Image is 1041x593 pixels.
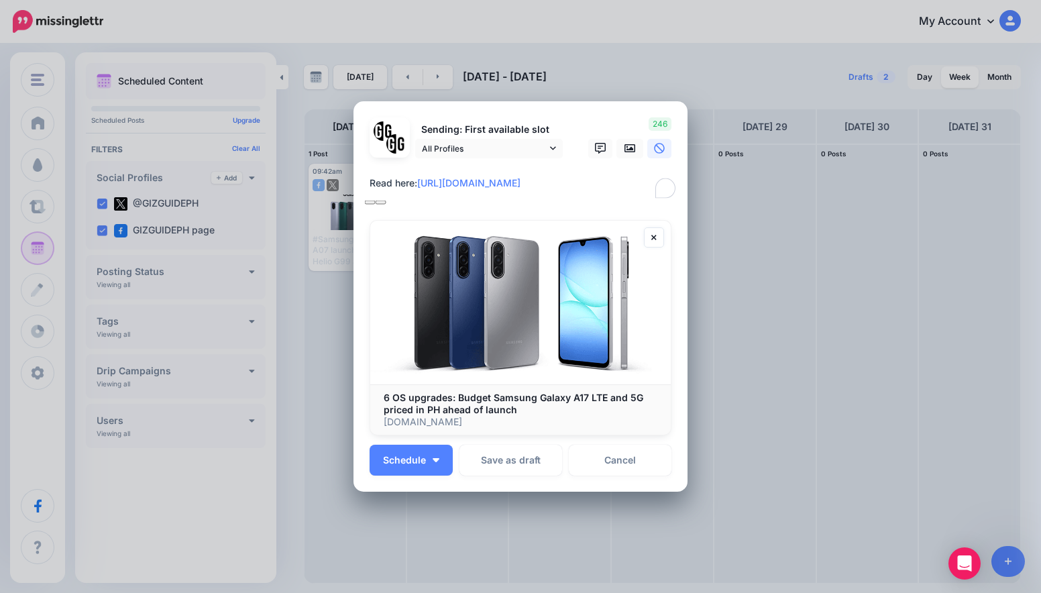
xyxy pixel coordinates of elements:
[386,134,406,154] img: JT5sWCfR-79925.png
[370,445,453,476] button: Schedule
[649,117,671,131] span: 246
[370,175,678,191] div: Read here:
[415,139,563,158] a: All Profiles
[422,142,547,156] span: All Profiles
[569,445,671,476] a: Cancel
[383,455,426,465] span: Schedule
[415,122,563,138] p: Sending: First available slot
[384,392,643,415] b: 6 OS upgrades: Budget Samsung Galaxy A17 LTE and 5G priced in PH ahead of launch
[370,221,671,384] img: 6 OS upgrades: Budget Samsung Galaxy A17 LTE and 5G priced in PH ahead of launch
[370,175,678,201] textarea: To enrich screen reader interactions, please activate Accessibility in Grammarly extension settings
[374,121,393,141] img: 353459792_649996473822713_4483302954317148903_n-bsa138318.png
[433,458,439,462] img: arrow-down-white.png
[459,445,562,476] button: Save as draft
[384,416,657,428] p: [DOMAIN_NAME]
[948,547,981,580] div: Open Intercom Messenger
